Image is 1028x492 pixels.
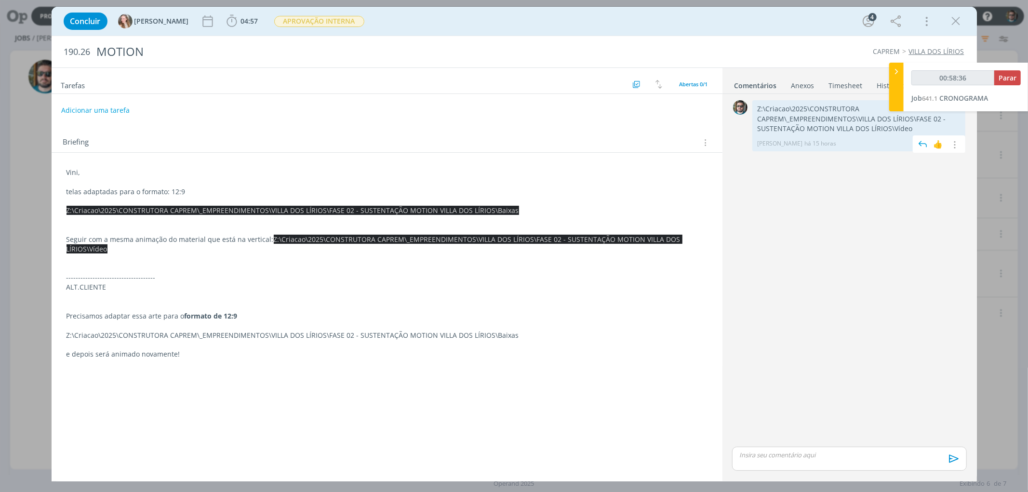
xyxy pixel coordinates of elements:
[64,47,91,57] span: 190.26
[67,349,708,359] p: e depois será animado novamente!
[224,13,261,29] button: 04:57
[909,47,964,56] a: VILLA DOS LÍRIOS
[274,15,365,27] button: APROVAÇÃO INTERNA
[61,102,130,119] button: Adicionar uma tarefa
[93,40,585,64] div: MOTION
[67,331,708,340] p: Z:\Criacao\2025\CONSTRUTORA CAPREM\_EMPREENDIMENTOS\VILLA DOS LÍRIOS\FASE 02 - SUSTENTAÇÃO MOTION...
[241,16,258,26] span: 04:57
[916,137,930,151] img: answer.svg
[680,80,708,88] span: Abertas 0/1
[67,235,708,254] p: Seguir com a mesma animação do material que está na vertical:
[63,136,89,149] span: Briefing
[67,168,708,177] p: Vini,
[933,138,943,150] div: 👍
[994,70,1021,85] button: Parar
[877,77,906,91] a: Histórico
[655,80,662,89] img: arrow-down-up.svg
[118,14,189,28] button: G[PERSON_NAME]
[828,77,863,91] a: Timesheet
[67,206,519,215] span: Z:\Criacao\2025\CONSTRUTORA CAPREM\_EMPREENDIMENTOS\VILLA DOS LÍRIOS\FASE 02 - SUSTENTAÇÃO MOTION...
[67,311,708,321] p: Precisamos adaptar essa arte para o
[734,77,777,91] a: Comentários
[64,13,107,30] button: Concluir
[757,139,802,148] p: [PERSON_NAME]
[922,94,937,103] span: 641.1
[868,13,877,21] div: 4
[791,81,814,91] div: Anexos
[873,47,900,56] a: CAPREM
[911,93,988,103] a: Job641.1CRONOGRAMA
[861,13,876,29] button: 4
[134,18,189,25] span: [PERSON_NAME]
[939,93,988,103] span: CRONOGRAMA
[52,7,977,481] div: dialog
[67,187,708,197] p: telas adaptadas para o formato: 12:9
[67,282,708,292] p: ALT.CLIENTE
[804,139,836,148] span: há 15 horas
[70,17,101,25] span: Concluir
[999,73,1016,82] span: Parar
[733,100,748,115] img: R
[67,235,682,253] span: Z:\Criacao\2025\CONSTRUTORA CAPREM\_EMPREENDIMENTOS\VILLA DOS LÍRIOS\FASE 02 - SUSTENTAÇÃO MOTION...
[118,14,133,28] img: G
[274,16,364,27] span: APROVAÇÃO INTERNA
[67,273,708,282] p: -------------------------------------
[757,104,961,133] p: Z:\Criacao\2025\CONSTRUTORA CAPREM\_EMPREENDIMENTOS\VILLA DOS LÍRIOS\FASE 02 - SUSTENTAÇÃO MOTION...
[61,79,85,90] span: Tarefas
[185,311,238,320] strong: formato de 12:9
